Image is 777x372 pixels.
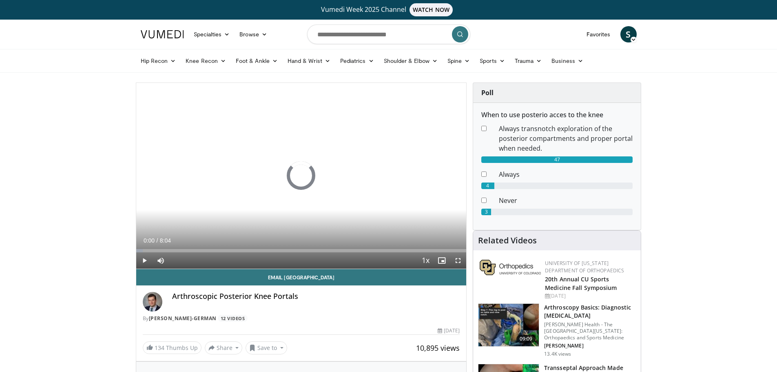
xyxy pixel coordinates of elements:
[545,292,634,300] div: [DATE]
[516,335,536,343] span: 09:09
[478,236,537,245] h4: Related Videos
[143,292,162,312] img: Avatar
[181,53,231,69] a: Knee Recon
[481,156,633,163] div: 47
[136,269,467,285] a: Email [GEOGRAPHIC_DATA]
[478,304,539,346] img: 80b9674e-700f-42d5-95ff-2772df9e177e.jpeg.150x105_q85_crop-smart_upscale.jpg
[157,237,158,244] span: /
[205,341,243,354] button: Share
[416,343,460,353] span: 10,895 views
[544,343,636,349] p: [PERSON_NAME]
[480,260,541,275] img: 355603a8-37da-49b6-856f-e00d7e9307d3.png.150x105_q85_autocrop_double_scale_upscale_version-0.2.png
[544,321,636,341] p: [PERSON_NAME] Health - The [GEOGRAPHIC_DATA][US_STATE]: Orthopaedics and Sports Medicine
[582,26,615,42] a: Favorites
[189,26,235,42] a: Specialties
[545,260,624,274] a: University of [US_STATE] Department of Orthopaedics
[142,3,635,16] a: Vumedi Week 2025 ChannelWATCH NOW
[307,25,470,44] input: Search topics, interventions
[547,53,588,69] a: Business
[136,249,467,252] div: Progress Bar
[160,237,171,244] span: 8:04
[149,315,217,322] a: [PERSON_NAME]-German
[143,315,460,322] div: By
[141,30,184,38] img: VuMedi Logo
[481,183,494,189] div: 4
[283,53,335,69] a: Hand & Wrist
[144,237,155,244] span: 0:00
[379,53,443,69] a: Shoulder & Elbow
[481,88,494,97] strong: Poll
[434,252,450,269] button: Enable picture-in-picture mode
[246,341,287,354] button: Save to
[143,341,201,354] a: 134 Thumbs Up
[218,315,248,322] a: 12 Videos
[545,275,617,292] a: 20th Annual CU Sports Medicine Fall Symposium
[172,292,460,301] h4: Arthroscopic Posterior Knee Portals
[410,3,453,16] span: WATCH NOW
[450,252,466,269] button: Fullscreen
[438,327,460,334] div: [DATE]
[481,209,491,215] div: 3
[335,53,379,69] a: Pediatrics
[544,303,636,320] h3: Arthroscopy Basics: Diagnostic [MEDICAL_DATA]
[478,303,636,357] a: 09:09 Arthroscopy Basics: Diagnostic [MEDICAL_DATA] [PERSON_NAME] Health - The [GEOGRAPHIC_DATA][...
[475,53,510,69] a: Sports
[544,351,571,357] p: 13.4K views
[136,83,467,269] video-js: Video Player
[417,252,434,269] button: Playback Rate
[443,53,475,69] a: Spine
[510,53,547,69] a: Trauma
[493,124,639,153] dd: Always transnotch exploration of the posterior compartments and proper portal when needed.
[493,196,639,205] dd: Never
[155,344,164,352] span: 134
[231,53,283,69] a: Foot & Ankle
[620,26,637,42] a: S
[235,26,272,42] a: Browse
[481,111,633,119] h6: When to use posterio acces to the knee
[136,53,181,69] a: Hip Recon
[153,252,169,269] button: Mute
[493,169,639,179] dd: Always
[136,252,153,269] button: Play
